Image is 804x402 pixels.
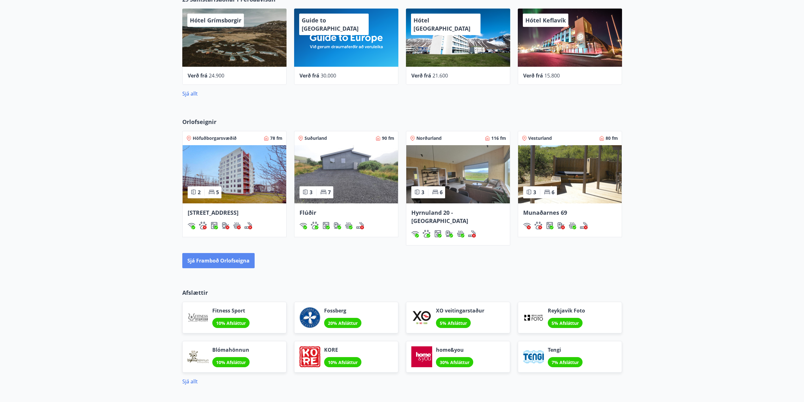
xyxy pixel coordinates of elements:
img: Dl16BY4EX9PAW649lg1C3oBuIaAsR6QVDQBO2cTm.svg [546,222,553,229]
span: 80 fm [606,135,618,141]
img: nH7E6Gw2rvWFb8XaSdRp44dhkQaj4PJkOoRYItBQ.svg [334,222,341,229]
div: Heitur pottur [569,222,576,229]
img: nH7E6Gw2rvWFb8XaSdRp44dhkQaj4PJkOoRYItBQ.svg [222,222,229,229]
img: pxcaIm5dSOV3FS4whs1soiYWTwFQvksT25a9J10C.svg [199,222,207,229]
span: 6 [552,189,554,196]
img: pxcaIm5dSOV3FS4whs1soiYWTwFQvksT25a9J10C.svg [535,222,542,229]
img: Paella dish [406,145,510,203]
img: Paella dish [518,145,622,203]
span: 90 fm [382,135,394,141]
div: Heitur pottur [345,222,353,229]
span: 24.900 [209,72,224,79]
a: Sjá allt [182,378,198,385]
span: Suðurland [305,135,327,141]
span: 2 [198,189,201,196]
img: h89QDIuHlAdpqTriuIvuEWkTH976fOgBEOOeu1mi.svg [233,222,241,229]
span: 20% Afsláttur [328,320,358,326]
span: Tengi [548,346,583,353]
span: Verð frá [523,72,543,79]
div: Gæludýr [535,222,542,229]
span: 21.600 [432,72,448,79]
img: QNIUl6Cv9L9rHgMXwuzGLuiJOj7RKqxk9mBFPqjq.svg [245,222,252,229]
span: Norðurland [416,135,442,141]
img: QNIUl6Cv9L9rHgMXwuzGLuiJOj7RKqxk9mBFPqjq.svg [356,222,364,229]
span: Hótel Grímsborgir [190,16,241,24]
span: 10% Afsláttur [216,359,246,365]
span: Reykjavik Foto [548,307,585,314]
span: Hyrnuland 20 - [GEOGRAPHIC_DATA] [411,209,468,225]
div: Þráðlaust net [299,222,307,229]
img: pxcaIm5dSOV3FS4whs1soiYWTwFQvksT25a9J10C.svg [311,222,318,229]
div: Reykingar / Vape [468,230,476,238]
div: Þráðlaust net [411,230,419,238]
span: 7% Afsláttur [552,359,579,365]
div: Reykingar / Vape [580,222,588,229]
img: HJRyFFsYp6qjeUYhR4dAD8CaCEsnIFYZ05miwXoh.svg [299,222,307,229]
span: Verð frá [411,72,431,79]
img: Dl16BY4EX9PAW649lg1C3oBuIaAsR6QVDQBO2cTm.svg [322,222,330,229]
span: KORE [324,346,361,353]
img: Dl16BY4EX9PAW649lg1C3oBuIaAsR6QVDQBO2cTm.svg [210,222,218,229]
img: QNIUl6Cv9L9rHgMXwuzGLuiJOj7RKqxk9mBFPqjq.svg [468,230,476,238]
span: Hótel Keflavík [525,16,566,24]
div: Reykingar / Vape [245,222,252,229]
span: Verð frá [188,72,208,79]
span: 15.800 [544,72,560,79]
button: Sjá framboð orlofseigna [182,253,255,268]
span: XO veitingarstaður [436,307,484,314]
div: Gæludýr [199,222,207,229]
img: nH7E6Gw2rvWFb8XaSdRp44dhkQaj4PJkOoRYItBQ.svg [445,230,453,238]
div: Reykingar / Vape [356,222,364,229]
span: 10% Afsláttur [216,320,246,326]
img: Paella dish [183,145,286,203]
div: Hleðslustöð fyrir rafbíla [445,230,453,238]
img: h89QDIuHlAdpqTriuIvuEWkTH976fOgBEOOeu1mi.svg [345,222,353,229]
span: home&you [436,346,473,353]
img: h89QDIuHlAdpqTriuIvuEWkTH976fOgBEOOeu1mi.svg [569,222,576,229]
span: [STREET_ADDRESS] [188,209,239,216]
p: Afslættir [182,288,622,297]
span: 6 [440,189,443,196]
div: Hleðslustöð fyrir rafbíla [557,222,565,229]
img: QNIUl6Cv9L9rHgMXwuzGLuiJOj7RKqxk9mBFPqjq.svg [580,222,588,229]
img: HJRyFFsYp6qjeUYhR4dAD8CaCEsnIFYZ05miwXoh.svg [188,222,195,229]
img: pxcaIm5dSOV3FS4whs1soiYWTwFQvksT25a9J10C.svg [423,230,430,238]
img: Dl16BY4EX9PAW649lg1C3oBuIaAsR6QVDQBO2cTm.svg [434,230,442,238]
div: Gæludýr [311,222,318,229]
span: Verð frá [299,72,319,79]
div: Þráðlaust net [188,222,195,229]
span: Blómahönnun [212,346,250,353]
span: Fossberg [324,307,361,314]
span: 5% Afsláttur [440,320,467,326]
div: Gæludýr [423,230,430,238]
div: Hleðslustöð fyrir rafbíla [334,222,341,229]
span: 30% Afsláttur [440,359,469,365]
div: Þvottavél [546,222,553,229]
span: 7 [328,189,331,196]
div: Þvottavél [322,222,330,229]
span: 78 fm [270,135,282,141]
div: Hleðslustöð fyrir rafbíla [222,222,229,229]
span: Munaðarnes 69 [523,209,567,216]
span: Fitness Sport [212,307,250,314]
span: Höfuðborgarsvæðið [193,135,237,141]
span: Orlofseignir [182,118,216,126]
img: HJRyFFsYp6qjeUYhR4dAD8CaCEsnIFYZ05miwXoh.svg [523,222,531,229]
img: h89QDIuHlAdpqTriuIvuEWkTH976fOgBEOOeu1mi.svg [457,230,464,238]
span: Hótel [GEOGRAPHIC_DATA] [414,16,470,32]
img: Paella dish [294,145,398,203]
span: Flúðir [299,209,316,216]
span: Vesturland [528,135,552,141]
span: 3 [533,189,536,196]
img: HJRyFFsYp6qjeUYhR4dAD8CaCEsnIFYZ05miwXoh.svg [411,230,419,238]
img: nH7E6Gw2rvWFb8XaSdRp44dhkQaj4PJkOoRYItBQ.svg [557,222,565,229]
div: Þvottavél [210,222,218,229]
span: 10% Afsláttur [328,359,358,365]
div: Þvottavél [434,230,442,238]
span: 3 [310,189,312,196]
div: Þráðlaust net [523,222,531,229]
div: Heitur pottur [457,230,464,238]
span: 3 [421,189,424,196]
span: 30.000 [321,72,336,79]
a: Sjá allt [182,90,198,97]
